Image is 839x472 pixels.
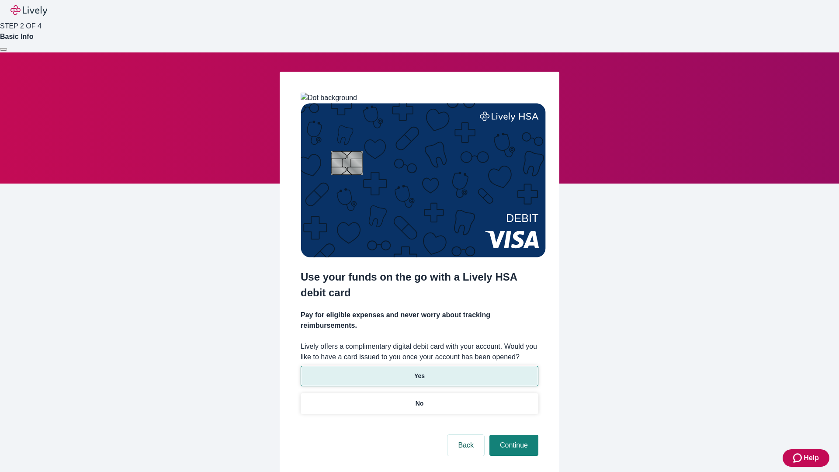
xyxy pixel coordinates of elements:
[793,453,804,463] svg: Zendesk support icon
[301,93,357,103] img: Dot background
[10,5,47,16] img: Lively
[301,393,538,414] button: No
[301,366,538,386] button: Yes
[489,435,538,456] button: Continue
[416,399,424,408] p: No
[301,341,538,362] label: Lively offers a complimentary digital debit card with your account. Would you like to have a card...
[783,449,829,467] button: Zendesk support iconHelp
[447,435,484,456] button: Back
[301,310,538,331] h4: Pay for eligible expenses and never worry about tracking reimbursements.
[804,453,819,463] span: Help
[301,269,538,301] h2: Use your funds on the go with a Lively HSA debit card
[414,371,425,381] p: Yes
[301,103,546,257] img: Debit card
